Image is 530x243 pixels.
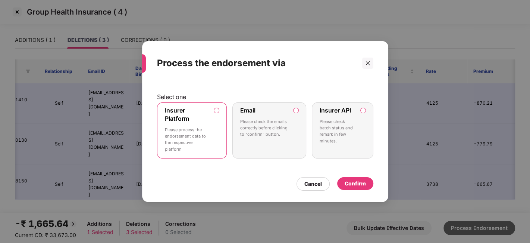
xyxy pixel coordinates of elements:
[214,108,219,113] input: Insurer PlatformPlease process the endorsement data to the respective platform
[240,107,255,114] label: Email
[165,127,208,153] p: Please process the endorsement data to the respective platform
[319,107,351,114] label: Insurer API
[157,93,373,101] p: Select one
[157,49,355,78] div: Process the endorsement via
[304,180,322,188] div: Cancel
[319,119,355,144] p: Please check batch status and remark in few minutes.
[345,179,366,188] div: Confirm
[293,108,298,113] input: EmailPlease check the emails correctly before clicking to “confirm” button.
[361,108,366,113] input: Insurer APIPlease check batch status and remark in few minutes.
[165,107,189,122] label: Insurer Platform
[240,119,288,138] p: Please check the emails correctly before clicking to “confirm” button.
[365,61,370,66] span: close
